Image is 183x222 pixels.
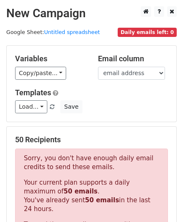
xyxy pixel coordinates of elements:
h5: Variables [15,54,85,63]
strong: 50 emails [64,188,98,195]
small: Google Sheet: [6,29,100,35]
span: Daily emails left: 0 [118,28,177,37]
a: Untitled spreadsheet [44,29,100,35]
button: Save [60,100,82,113]
a: Copy/paste... [15,67,66,80]
h5: 50 Recipients [15,135,168,144]
strong: 50 emails [85,196,119,204]
p: Sorry, you don't have enough daily email credits to send these emails. [24,154,159,172]
h5: Email column [98,54,168,63]
a: Load... [15,100,47,113]
a: Templates [15,88,51,97]
p: Your current plan supports a daily maximum of . You've already sent in the last 24 hours. [24,178,159,214]
h2: New Campaign [6,6,177,21]
a: Daily emails left: 0 [118,29,177,35]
